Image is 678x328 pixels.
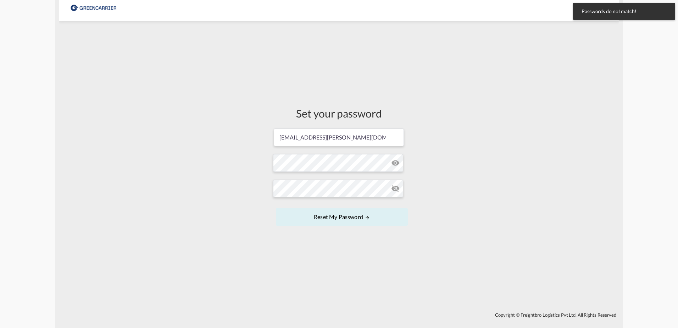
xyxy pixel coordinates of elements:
[391,184,400,193] md-icon: icon-eye-off
[274,129,404,146] input: Email address
[273,106,405,121] div: Set your password
[59,309,619,321] div: Copyright © Freightbro Logistics Pvt Ltd. All Rights Reserved
[579,8,669,15] span: Passwords do not match!
[276,208,408,226] button: UPDATE MY PASSWORD
[391,159,400,167] md-icon: icon-eye-off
